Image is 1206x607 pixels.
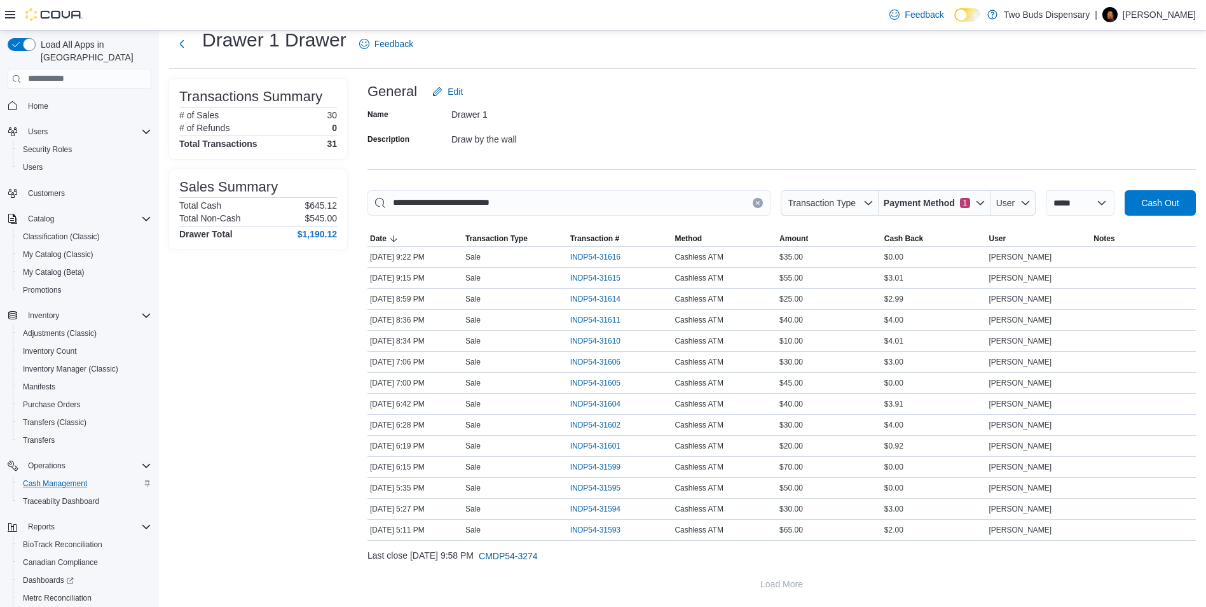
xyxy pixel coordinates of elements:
[884,2,949,27] a: Feedback
[987,231,1092,246] button: User
[675,483,723,493] span: Cashless ATM
[570,336,620,346] span: INDP54-31610
[779,378,803,388] span: $45.00
[179,213,241,223] h6: Total Non-Cash
[18,590,97,606] a: Metrc Reconciliation
[760,578,803,590] span: Load More
[753,198,763,208] button: Clear input
[675,294,723,304] span: Cashless ATM
[465,315,481,325] p: Sale
[451,104,622,120] div: Drawer 1
[23,232,100,242] span: Classification (Classic)
[570,234,619,244] span: Transaction #
[465,483,481,493] p: Sale
[18,229,105,244] a: Classification (Classic)
[367,231,463,246] button: Date
[374,38,413,50] span: Feedback
[570,525,620,535] span: INDP54-31593
[570,504,620,514] span: INDP54-31594
[370,234,387,244] span: Date
[570,438,633,454] button: INDP54-31601
[202,27,346,53] h1: Drawer 1 Drawer
[675,399,723,409] span: Cashless ATM
[18,379,60,394] a: Manifests
[465,525,481,535] p: Sale
[990,190,1036,216] button: User
[18,397,86,412] a: Purchase Orders
[570,273,620,283] span: INDP54-31615
[570,294,620,304] span: INDP54-31614
[18,433,60,448] a: Transfers
[305,213,337,223] p: $545.00
[989,294,1052,304] span: [PERSON_NAME]
[3,307,156,324] button: Inventory
[367,291,463,307] div: [DATE] 8:59 PM
[3,210,156,228] button: Catalog
[23,144,72,155] span: Security Roles
[18,142,151,157] span: Security Roles
[3,518,156,536] button: Reports
[882,480,987,496] div: $0.00
[779,462,803,472] span: $70.00
[479,550,538,562] span: CMDP54-3274
[23,267,85,277] span: My Catalog (Beta)
[354,31,418,57] a: Feedback
[465,357,481,367] p: Sale
[570,354,633,370] button: INDP54-31606
[3,184,156,202] button: Customers
[179,123,230,133] h6: # of Refunds
[779,315,803,325] span: $40.00
[570,291,633,307] button: INDP54-31614
[989,252,1052,262] span: [PERSON_NAME]
[675,273,723,283] span: Cashless ATM
[36,38,151,64] span: Load All Apps in [GEOGRAPHIC_DATA]
[779,525,803,535] span: $65.00
[989,399,1052,409] span: [PERSON_NAME]
[960,198,970,208] span: 1 active filters
[570,441,620,451] span: INDP54-31601
[882,231,987,246] button: Cash Back
[989,504,1052,514] span: [PERSON_NAME]
[1125,190,1196,216] button: Cash Out
[13,571,156,589] a: Dashboards
[13,281,156,299] button: Promotions
[13,263,156,281] button: My Catalog (Beta)
[367,396,463,412] div: [DATE] 6:42 PM
[179,200,221,211] h6: Total Cash
[781,190,879,216] button: Transaction Type
[367,522,463,538] div: [DATE] 5:11 PM
[23,308,64,323] button: Inventory
[570,501,633,517] button: INDP54-31594
[465,462,481,472] p: Sale
[13,342,156,360] button: Inventory Count
[779,357,803,367] span: $30.00
[18,415,151,430] span: Transfers (Classic)
[882,270,987,286] div: $3.01
[18,433,151,448] span: Transfers
[18,397,151,412] span: Purchase Orders
[18,361,151,377] span: Inventory Manager (Classic)
[448,85,463,98] span: Edit
[451,129,622,144] div: Draw by the wall
[13,246,156,263] button: My Catalog (Classic)
[570,420,620,430] span: INDP54-31602
[989,483,1052,493] span: [PERSON_NAME]
[28,188,65,199] span: Customers
[18,326,151,341] span: Adjustments (Classic)
[23,328,97,338] span: Adjustments (Classic)
[882,459,987,475] div: $0.00
[989,525,1052,535] span: [PERSON_NAME]
[570,312,633,328] button: INDP54-31611
[675,234,702,244] span: Method
[23,519,151,534] span: Reports
[3,123,156,141] button: Users
[570,375,633,391] button: INDP54-31605
[367,134,409,144] label: Description
[23,519,60,534] button: Reports
[989,357,1052,367] span: [PERSON_NAME]
[465,273,481,283] p: Sale
[989,420,1052,430] span: [PERSON_NAME]
[465,504,481,514] p: Sale
[13,324,156,342] button: Adjustments (Classic)
[18,555,103,570] a: Canadian Compliance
